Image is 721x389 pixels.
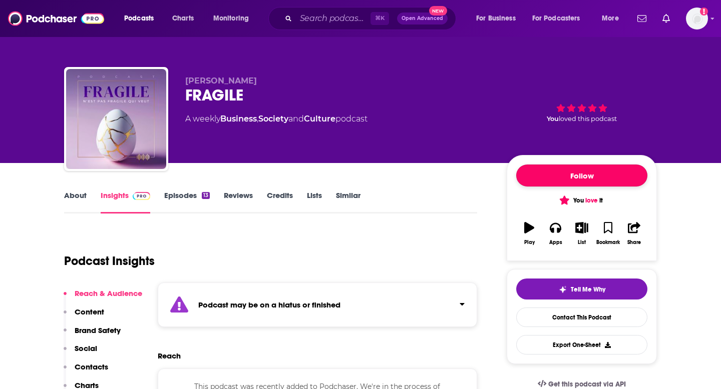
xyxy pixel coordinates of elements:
[595,215,621,251] button: Bookmark
[288,114,304,123] span: and
[75,288,142,298] p: Reach & Audience
[469,10,528,26] button: open menu
[700,7,708,15] svg: Add a profile image
[158,351,181,360] h2: Reach
[64,343,97,362] button: Social
[627,239,641,245] div: Share
[124,11,154,25] span: Podcasts
[278,7,466,30] div: Search podcasts, credits, & more...
[686,7,708,29] button: Show profile menu
[296,10,371,26] input: Search podcasts, credits, & more...
[547,115,559,122] span: You
[117,10,167,26] button: open menu
[686,7,708,29] img: User Profile
[524,239,535,245] div: Play
[516,164,647,186] button: Follow
[304,114,335,123] a: Culture
[64,190,87,213] a: About
[75,325,121,335] p: Brand Safety
[549,239,562,245] div: Apps
[202,192,210,199] div: 13
[585,196,598,204] span: love
[595,10,631,26] button: open menu
[516,215,542,251] button: Play
[571,285,605,293] span: Tell Me Why
[476,11,516,25] span: For Business
[578,239,586,245] div: List
[224,190,253,213] a: Reviews
[542,215,568,251] button: Apps
[64,325,121,344] button: Brand Safety
[75,307,104,316] p: Content
[164,190,210,213] a: Episodes13
[516,278,647,299] button: tell me why sparkleTell Me Why
[101,190,150,213] a: InsightsPodchaser Pro
[526,10,595,26] button: open menu
[621,215,647,251] button: Share
[75,362,108,371] p: Contacts
[220,114,257,123] a: Business
[532,11,580,25] span: For Podcasters
[64,307,104,325] button: Content
[686,7,708,29] span: Logged in as NicolaLynch
[213,11,249,25] span: Monitoring
[258,114,288,123] a: Society
[559,115,617,122] span: loved this podcast
[257,114,258,123] span: ,
[267,190,293,213] a: Credits
[516,335,647,354] button: Export One-Sheet
[371,12,389,25] span: ⌘ K
[397,12,448,24] button: Open AdvancedNew
[516,190,647,210] button: You love it
[516,307,647,327] a: Contact This Podcast
[559,285,567,293] img: tell me why sparkle
[402,16,443,21] span: Open Advanced
[596,239,620,245] div: Bookmark
[133,192,150,200] img: Podchaser Pro
[8,9,104,28] img: Podchaser - Follow, Share and Rate Podcasts
[429,6,447,15] span: New
[185,113,368,125] div: A weekly podcast
[66,69,166,169] img: FRAGILE
[75,343,97,353] p: Social
[172,11,194,25] span: Charts
[307,190,322,213] a: Lists
[548,380,626,388] span: Get this podcast via API
[64,288,142,307] button: Reach & Audience
[602,11,619,25] span: More
[185,76,257,85] span: [PERSON_NAME]
[569,215,595,251] button: List
[166,10,200,26] a: Charts
[198,300,340,309] strong: Podcast may be on a hiatus or finished
[64,362,108,380] button: Contacts
[633,10,650,27] a: Show notifications dropdown
[64,253,155,268] h1: Podcast Insights
[658,10,674,27] a: Show notifications dropdown
[206,10,262,26] button: open menu
[158,282,477,327] section: Click to expand status details
[507,76,657,138] div: Youloved this podcast
[561,196,602,204] span: You it
[336,190,360,213] a: Similar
